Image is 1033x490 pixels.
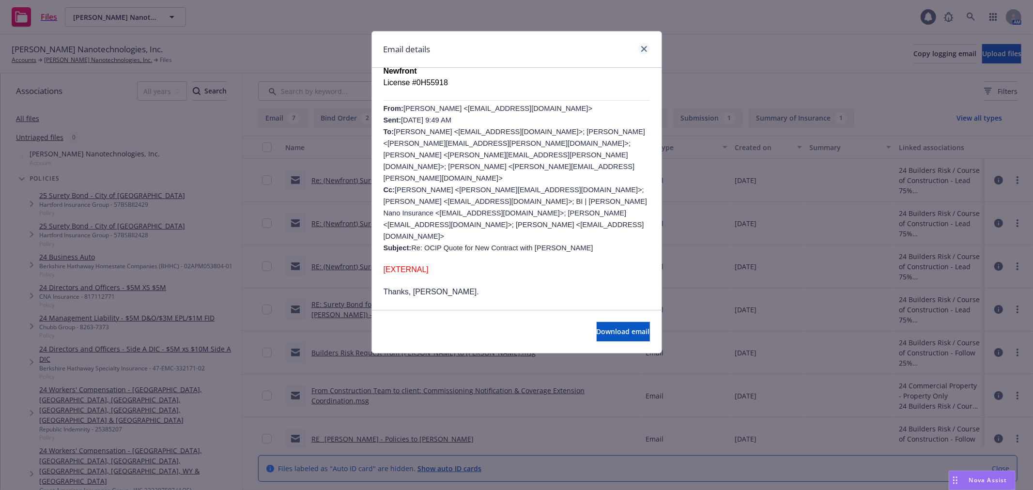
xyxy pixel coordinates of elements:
span: Newfront [384,67,417,75]
span: [EXTERNAL] [384,265,429,274]
span: From: [384,105,404,112]
span: Nova Assist [969,476,1007,484]
p: [PERSON_NAME], [PERSON_NAME], [PERSON_NAME] -- Please provide any times you all are available [DA... [384,309,650,333]
b: Sent: [384,116,401,124]
h1: Email details [384,43,431,56]
button: Download email [597,322,650,341]
button: Nova Assist [949,471,1016,490]
span: License #0H55918 [384,78,448,87]
a: close [638,43,650,55]
span: [PERSON_NAME] <[EMAIL_ADDRESS][DOMAIN_NAME]> [DATE] 9:49 AM [PERSON_NAME] <[EMAIL_ADDRESS][DOMAIN... [384,105,648,252]
p: Thanks, [PERSON_NAME]. [384,286,650,298]
b: To: [384,128,394,136]
span: Download email [597,327,650,336]
b: Cc: [384,186,395,194]
b: Subject: [384,244,412,252]
div: Drag to move [949,471,961,490]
